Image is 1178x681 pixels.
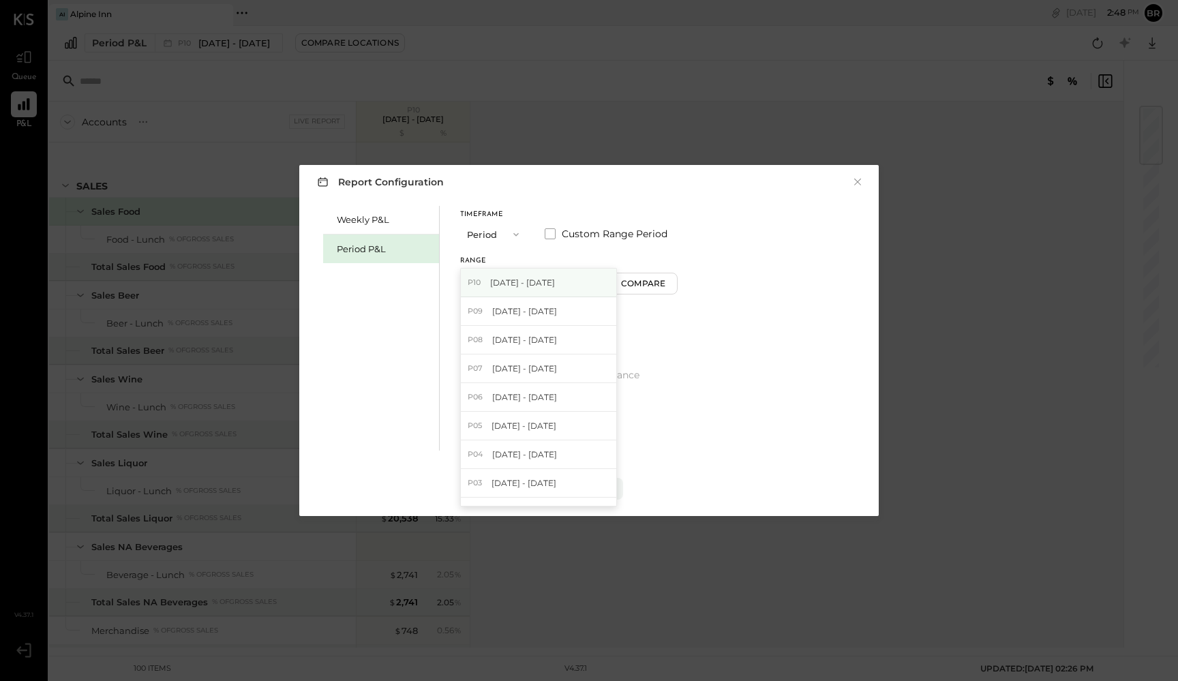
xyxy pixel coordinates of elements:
[337,243,432,256] div: Period P&L
[492,391,557,403] span: [DATE] - [DATE]
[468,277,485,288] span: P10
[492,305,557,317] span: [DATE] - [DATE]
[468,306,487,317] span: P09
[492,477,556,489] span: [DATE] - [DATE]
[492,506,556,517] span: [DATE] - [DATE]
[609,273,678,294] button: Compare
[492,363,557,374] span: [DATE] - [DATE]
[468,421,486,432] span: P05
[337,213,432,226] div: Weekly P&L
[468,449,487,460] span: P04
[460,258,600,264] div: Range
[314,173,444,190] h3: Report Configuration
[490,277,555,288] span: [DATE] - [DATE]
[460,211,528,218] div: Timeframe
[468,363,487,374] span: P07
[492,334,557,346] span: [DATE] - [DATE]
[621,277,665,289] div: Compare
[492,420,556,432] span: [DATE] - [DATE]
[851,175,864,189] button: ×
[460,222,528,247] button: Period
[468,392,487,403] span: P06
[468,478,486,489] span: P03
[562,227,667,241] span: Custom Range Period
[468,335,487,346] span: P08
[492,449,557,460] span: [DATE] - [DATE]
